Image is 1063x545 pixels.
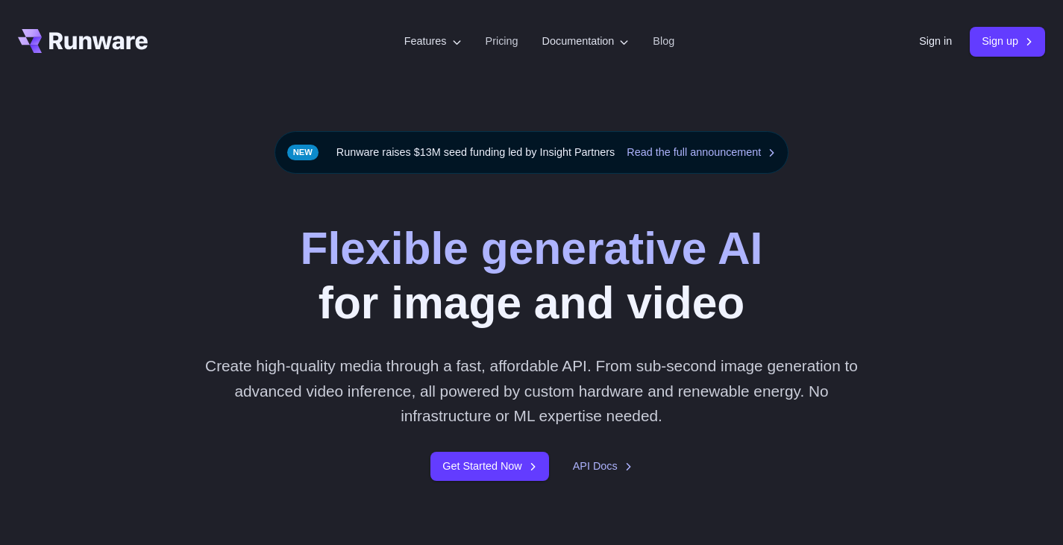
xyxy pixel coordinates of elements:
div: Runware raises $13M seed funding led by Insight Partners [275,131,789,174]
label: Documentation [542,33,630,50]
a: Read the full announcement [627,144,776,161]
h1: for image and video [301,221,763,330]
a: Sign up [970,27,1045,56]
a: Sign in [919,33,952,50]
p: Create high-quality media through a fast, affordable API. From sub-second image generation to adv... [203,353,860,428]
a: Blog [653,33,674,50]
a: API Docs [573,458,633,475]
a: Pricing [486,33,518,50]
a: Go to / [18,29,148,53]
a: Get Started Now [430,452,548,481]
label: Features [404,33,462,50]
strong: Flexible generative AI [301,223,763,274]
